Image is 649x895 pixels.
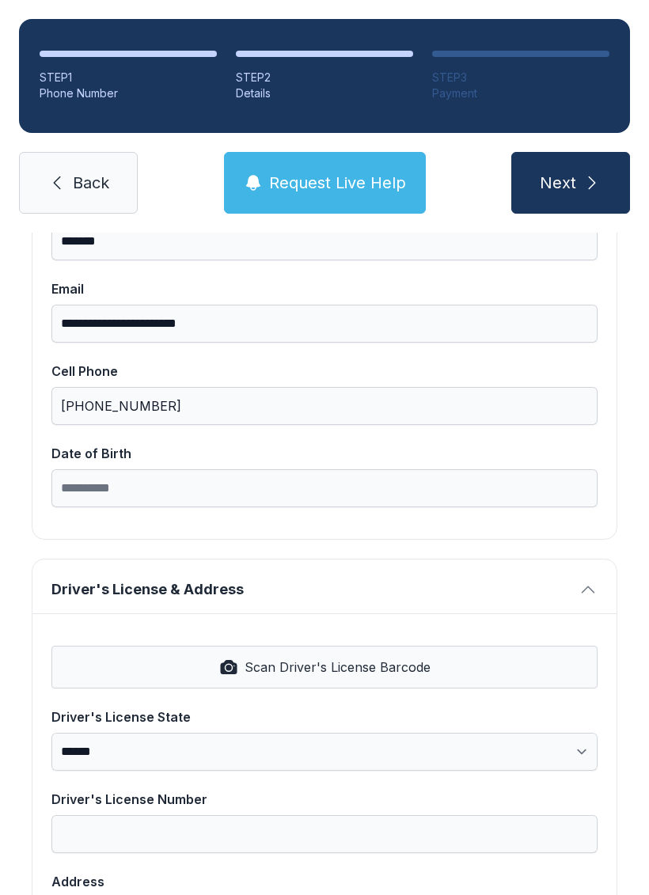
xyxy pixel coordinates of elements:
[51,362,598,381] div: Cell Phone
[73,172,109,194] span: Back
[51,815,598,853] input: Driver's License Number
[51,707,598,726] div: Driver's License State
[51,733,598,771] select: Driver's License State
[51,872,598,891] div: Address
[40,70,217,85] div: STEP 1
[432,85,609,101] div: Payment
[236,85,413,101] div: Details
[51,469,598,507] input: Date of Birth
[51,790,598,809] div: Driver's License Number
[51,305,598,343] input: Email
[269,172,406,194] span: Request Live Help
[51,578,572,601] span: Driver's License & Address
[432,70,609,85] div: STEP 3
[32,559,617,613] button: Driver's License & Address
[245,658,431,677] span: Scan Driver's License Barcode
[51,279,598,298] div: Email
[51,222,598,260] input: Last name
[40,85,217,101] div: Phone Number
[236,70,413,85] div: STEP 2
[540,172,576,194] span: Next
[51,387,598,425] input: Cell Phone
[51,444,598,463] div: Date of Birth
